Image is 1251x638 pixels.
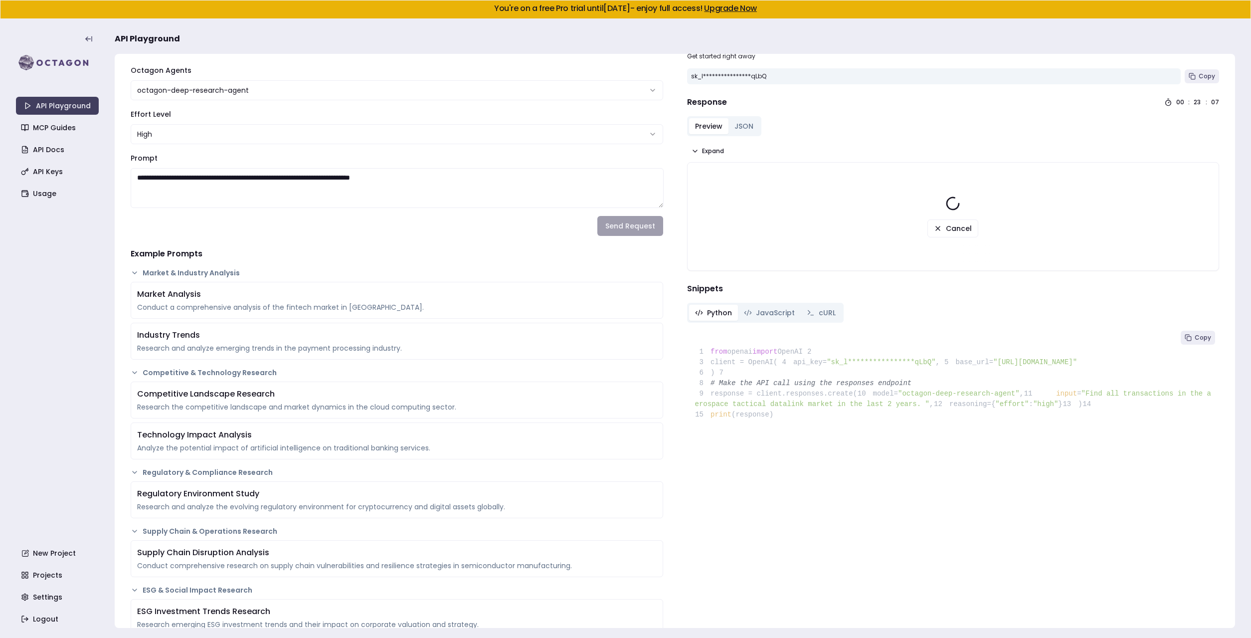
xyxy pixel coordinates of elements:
div: 23 [1194,98,1202,106]
span: Expand [702,147,724,155]
span: 5 [940,357,956,368]
span: Copy [1199,72,1215,80]
h4: Snippets [687,283,1220,295]
span: 2 [803,347,819,357]
span: } [1058,400,1062,408]
span: Cancel [946,223,972,233]
span: 12 [933,399,949,410]
span: client = OpenAI( [695,358,778,366]
div: Research and analyze emerging trends in the payment processing industry. [137,343,657,353]
span: 15 [695,410,711,420]
span: response = client.responses.create( [695,390,858,398]
span: api_key= [793,358,827,366]
span: , [929,400,933,408]
button: Supply Chain & Operations Research [131,526,663,536]
a: API Docs [17,141,100,159]
span: API Playground [115,33,180,45]
a: Usage [17,185,100,203]
div: Regulatory Environment Study [137,488,657,500]
span: : [1029,400,1033,408]
span: 10 [857,389,873,399]
a: New Project [17,544,100,562]
a: Logout [17,610,100,628]
div: Market Analysis [137,288,657,300]
span: 13 [1063,399,1078,410]
div: Supply Chain Disruption Analysis [137,547,657,559]
span: 4 [777,357,793,368]
div: Conduct comprehensive research on supply chain vulnerabilities and resilience strategies in semic... [137,561,657,571]
label: Octagon Agents [131,65,191,75]
a: Settings [17,588,100,606]
span: = [1077,390,1081,398]
button: ESG & Social Impact Research [131,585,663,595]
span: 14 [1082,399,1098,410]
button: Cancel [927,219,978,237]
span: input [1056,390,1077,398]
span: base_url= [955,358,993,366]
button: Regulatory & Compliance Research [131,467,663,477]
a: API Keys [17,163,100,181]
span: "octagon-deep-research-agent" [898,390,1020,398]
div: : [1188,98,1190,106]
div: Research the competitive landscape and market dynamics in the cloud computing sector. [137,402,657,412]
p: Get started right away [687,52,755,60]
label: Effort Level [131,109,171,119]
button: Market & Industry Analysis [131,268,663,278]
span: import [752,348,777,356]
h4: Example Prompts [131,248,663,260]
span: 1 [695,347,711,357]
span: , [1020,390,1024,398]
div: Research emerging ESG investment trends and their impact on corporate valuation and strategy. [137,620,657,630]
button: Expand [687,144,728,158]
img: logo-rect-yK7x_WSZ.svg [16,53,99,73]
span: JavaScript [756,308,795,318]
div: Research and analyze the evolving regulatory environment for cryptocurrency and digital assets gl... [137,502,657,512]
div: Competitive Landscape Research [137,388,657,400]
span: from [711,348,727,356]
span: 8 [695,378,711,389]
span: cURL [819,308,836,318]
button: Competitive & Technology Research [131,368,663,378]
button: Preview [689,118,728,134]
span: ) [1063,400,1082,408]
a: Upgrade Now [704,2,757,14]
div: Industry Trends [137,329,657,341]
span: OpenAI [777,348,802,356]
span: "effort" [995,400,1029,408]
span: (response) [731,411,773,419]
span: 6 [695,368,711,378]
div: 00 [1176,98,1184,106]
h5: You're on a free Pro trial until [DATE] - enjoy full access! [8,4,1243,12]
h4: Response [687,96,727,108]
span: model= [873,390,898,398]
span: print [711,411,731,419]
a: API Playground [16,97,99,115]
button: Copy [1185,69,1219,83]
div: 07 [1211,98,1219,106]
div: Technology Impact Analysis [137,429,657,441]
div: : [1206,98,1207,106]
span: ) [695,369,715,377]
span: 3 [695,357,711,368]
button: JSON [728,118,759,134]
span: openai [727,348,752,356]
a: Projects [17,566,100,584]
span: , [936,358,940,366]
div: ESG Investment Trends Research [137,606,657,618]
div: Conduct a comprehensive analysis of the fintech market in [GEOGRAPHIC_DATA]. [137,302,657,312]
span: 9 [695,389,711,399]
span: 7 [715,368,730,378]
button: Copy [1181,331,1215,345]
label: Prompt [131,153,158,163]
a: MCP Guides [17,119,100,137]
span: Python [707,308,732,318]
div: Analyze the potential impact of artificial intelligence on traditional banking services. [137,443,657,453]
span: "[URL][DOMAIN_NAME]" [993,358,1077,366]
span: reasoning={ [949,400,995,408]
span: Copy [1195,334,1211,342]
span: 11 [1024,389,1040,399]
span: # Make the API call using the responses endpoint [711,379,911,387]
span: "high" [1033,400,1058,408]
